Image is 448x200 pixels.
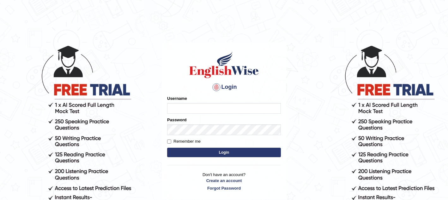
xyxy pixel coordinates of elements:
[167,185,281,191] a: Forgot Password
[167,178,281,184] a: Create an account
[188,51,260,79] img: Logo of English Wise sign in for intelligent practice with AI
[167,95,187,101] label: Username
[167,148,281,157] button: Login
[167,82,281,92] h4: Login
[167,117,186,123] label: Password
[167,138,201,145] label: Remember me
[167,140,171,144] input: Remember me
[167,172,281,191] p: Don't have an account?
